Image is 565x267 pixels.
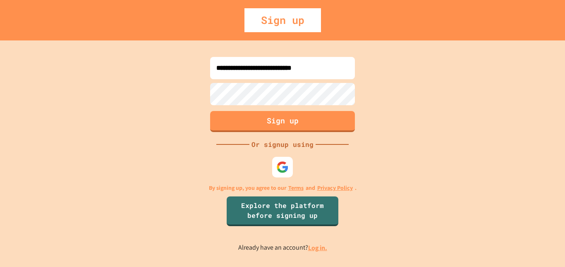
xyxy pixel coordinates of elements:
img: google-icon.svg [276,161,289,173]
button: Sign up [210,111,355,132]
p: By signing up, you agree to our and . [209,184,357,192]
a: Privacy Policy [317,184,353,192]
div: Sign up [244,8,321,32]
a: Explore the platform before signing up [227,196,338,226]
div: Or signup using [249,139,316,149]
a: Log in. [308,243,327,252]
a: Terms [288,184,304,192]
p: Already have an account? [238,243,327,253]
